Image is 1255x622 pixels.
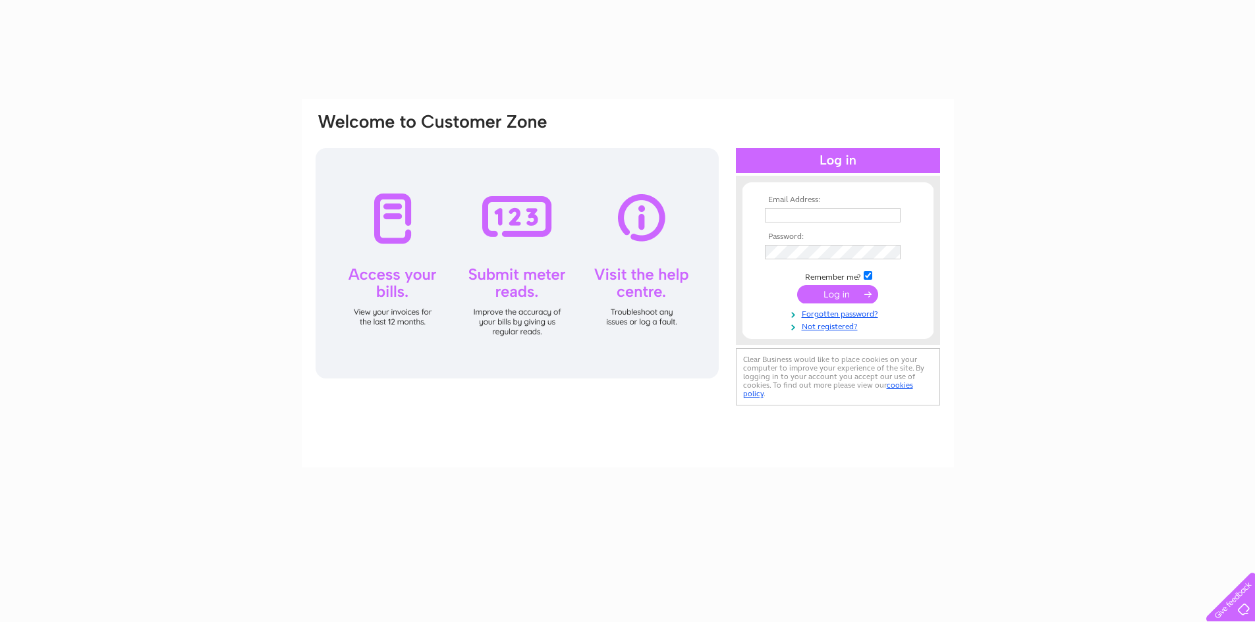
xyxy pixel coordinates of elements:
[762,269,914,282] td: Remember me?
[762,232,914,242] th: Password:
[765,319,914,332] a: Not registered?
[743,380,913,398] a: cookies policy
[765,307,914,319] a: Forgotten password?
[762,195,914,205] th: Email Address:
[736,348,940,405] div: Clear Business would like to place cookies on your computer to improve your experience of the sit...
[797,285,878,303] input: Submit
